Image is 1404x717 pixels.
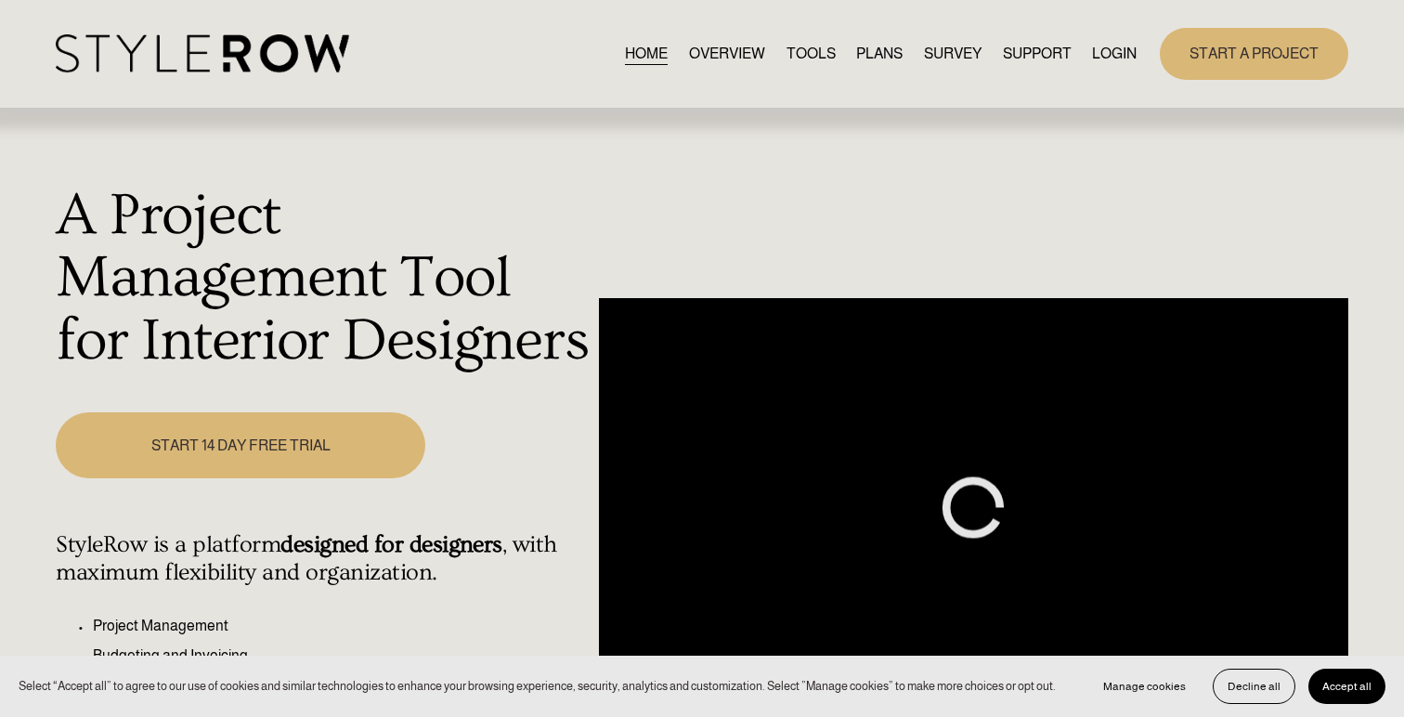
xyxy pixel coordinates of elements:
span: Decline all [1228,680,1280,693]
a: SURVEY [924,41,981,66]
img: StyleRow [56,34,348,72]
p: Budgeting and Invoicing [93,645,588,667]
a: LOGIN [1092,41,1137,66]
span: SUPPORT [1003,43,1072,65]
a: folder dropdown [1003,41,1072,66]
span: Manage cookies [1103,680,1186,693]
a: OVERVIEW [689,41,765,66]
span: Accept all [1322,680,1371,693]
a: PLANS [856,41,903,66]
button: Decline all [1213,669,1295,704]
a: HOME [625,41,668,66]
h1: A Project Management Tool for Interior Designers [56,185,588,373]
button: Accept all [1308,669,1385,704]
h4: StyleRow is a platform , with maximum flexibility and organization. [56,531,588,587]
a: START 14 DAY FREE TRIAL [56,412,425,478]
strong: designed for designers [280,531,502,558]
a: START A PROJECT [1160,28,1348,79]
button: Manage cookies [1089,669,1200,704]
a: TOOLS [786,41,836,66]
p: Project Management [93,615,588,637]
p: Select “Accept all” to agree to our use of cookies and similar technologies to enhance your brows... [19,677,1056,695]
